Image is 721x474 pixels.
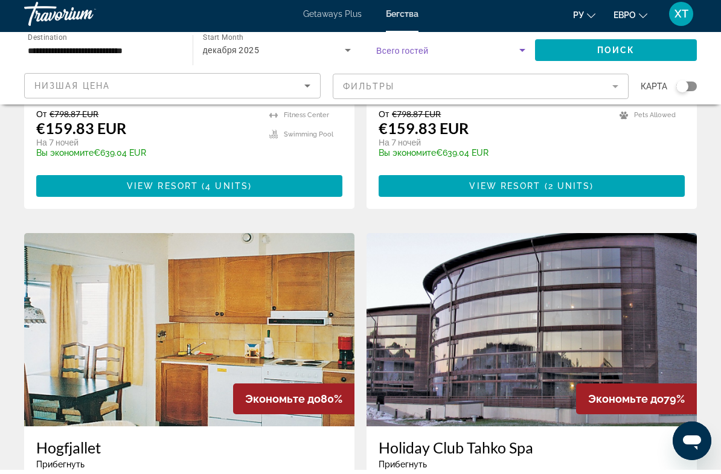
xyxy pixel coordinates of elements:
[675,11,688,24] font: ХТ
[284,135,333,143] span: Swimming Pool
[205,185,248,195] span: 4 units
[34,85,110,95] span: Низшая цена
[379,123,469,141] p: €159.83 EUR
[233,388,354,418] div: 80%
[535,43,697,65] button: Поиск
[548,185,591,195] span: 2 units
[379,152,607,162] p: €639.04 EUR
[24,2,145,34] a: Травориум
[379,113,389,123] span: От
[673,426,711,464] iframe: Schaltfläche zum Öffnen des Messaging-Fensters
[573,14,584,24] font: ру
[576,388,697,418] div: 79%
[379,443,685,461] a: Holiday Club Tahko Spa
[127,185,198,195] span: View Resort
[634,115,676,123] span: Pets Allowed
[203,50,260,59] span: декабря 2025
[597,50,635,59] span: Поиск
[303,13,362,23] a: Getaways Plus
[386,13,418,23] a: Бегства
[379,152,436,162] span: Вы экономите
[333,77,629,104] button: Filter
[379,464,427,473] span: Прибегнуть
[36,179,342,201] button: View Resort(4 units)
[614,10,647,28] button: Изменить валюту
[469,185,540,195] span: View Resort
[198,185,252,195] span: ( )
[34,83,310,97] mat-select: Sort by
[588,397,664,409] span: Экономьте до
[36,113,46,123] span: От
[367,237,697,431] img: A093E01X.jpg
[665,5,697,31] button: Меню пользователя
[28,37,67,45] span: Destination
[36,152,94,162] span: Вы экономите
[641,82,667,99] span: карта
[36,141,257,152] p: На 7 ночей
[36,443,342,461] a: Hogfjallet
[24,237,354,431] img: 3717I01X.jpg
[284,115,329,123] span: Fitness Center
[245,397,321,409] span: Экономьте до
[392,113,441,123] span: €798.87 EUR
[379,179,685,201] button: View Resort(2 units)
[614,14,636,24] font: евро
[36,123,126,141] p: €159.83 EUR
[203,37,243,46] span: Start Month
[379,141,607,152] p: На 7 ночей
[50,113,98,123] span: €798.87 EUR
[376,50,428,60] span: Всего гостей
[541,185,594,195] span: ( )
[36,152,257,162] p: €639.04 EUR
[36,464,85,473] span: Прибегнуть
[573,10,595,28] button: Изменить язык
